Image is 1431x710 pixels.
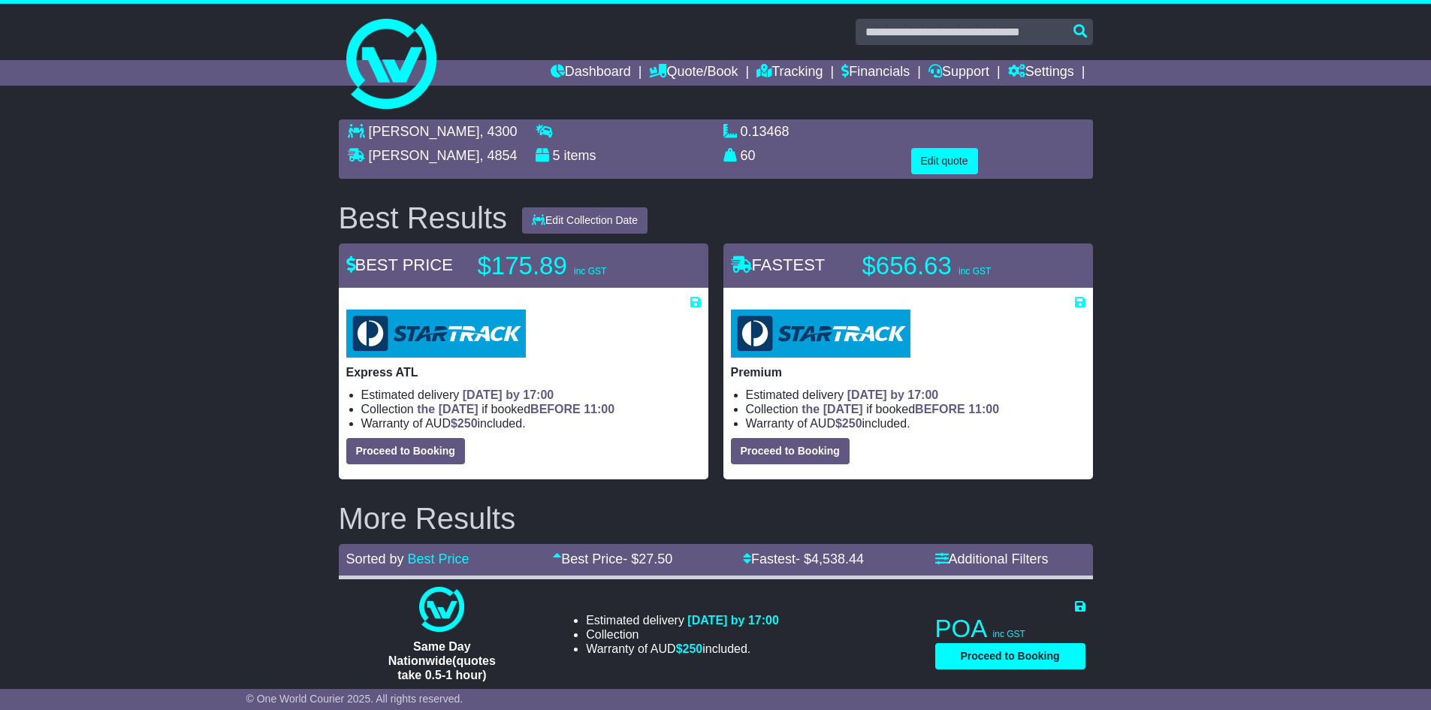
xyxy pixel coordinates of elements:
[361,388,701,402] li: Estimated delivery
[346,310,526,358] img: StarTrack: Express ATL
[339,502,1093,535] h2: More Results
[746,416,1085,431] li: Warranty of AUD included.
[935,551,1049,566] a: Additional Filters
[835,417,862,430] span: $
[935,614,1085,644] p: POA
[463,388,554,401] span: [DATE] by 17:00
[551,60,631,86] a: Dashboard
[369,124,480,139] span: [PERSON_NAME]
[746,388,1085,402] li: Estimated delivery
[993,629,1025,639] span: inc GST
[480,124,518,139] span: , 4300
[346,438,465,464] button: Proceed to Booking
[741,148,756,163] span: 60
[935,643,1085,669] button: Proceed to Booking
[478,251,666,281] p: $175.89
[1008,60,1074,86] a: Settings
[574,266,606,276] span: inc GST
[796,551,864,566] span: - $
[586,642,779,656] li: Warranty of AUD included.
[584,403,614,415] span: 11:00
[530,403,581,415] span: BEFORE
[369,148,480,163] span: [PERSON_NAME]
[968,403,999,415] span: 11:00
[522,207,648,234] button: Edit Collection Date
[649,60,738,86] a: Quote/Book
[457,417,478,430] span: 250
[564,148,596,163] span: items
[811,551,864,566] span: 4,538.44
[802,403,999,415] span: if booked
[586,627,779,642] li: Collection
[451,417,478,430] span: $
[388,640,496,681] span: Same Day Nationwide(quotes take 0.5-1 hour)
[915,403,965,415] span: BEFORE
[346,365,701,379] p: Express ATL
[756,60,823,86] a: Tracking
[862,251,1050,281] p: $656.63
[361,402,701,416] li: Collection
[417,403,478,415] span: the [DATE]
[842,417,862,430] span: 250
[746,402,1085,416] li: Collection
[687,614,779,627] span: [DATE] by 17:00
[246,693,463,705] span: © One World Courier 2025. All rights reserved.
[361,416,701,431] li: Warranty of AUD included.
[639,551,672,566] span: 27.50
[480,148,518,163] span: , 4854
[553,148,560,163] span: 5
[623,551,672,566] span: - $
[741,124,789,139] span: 0.13468
[847,388,939,401] span: [DATE] by 17:00
[731,438,850,464] button: Proceed to Booking
[731,365,1085,379] p: Premium
[553,551,672,566] a: Best Price- $27.50
[911,148,978,174] button: Edit quote
[959,266,991,276] span: inc GST
[928,60,989,86] a: Support
[586,613,779,627] li: Estimated delivery
[419,587,464,632] img: One World Courier: Same Day Nationwide(quotes take 0.5-1 hour)
[743,551,864,566] a: Fastest- $4,538.44
[841,60,910,86] a: Financials
[731,310,910,358] img: StarTrack: Premium
[346,551,404,566] span: Sorted by
[417,403,614,415] span: if booked
[683,642,703,655] span: 250
[331,201,515,234] div: Best Results
[408,551,469,566] a: Best Price
[676,642,703,655] span: $
[346,255,453,274] span: BEST PRICE
[802,403,862,415] span: the [DATE]
[731,255,826,274] span: FASTEST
